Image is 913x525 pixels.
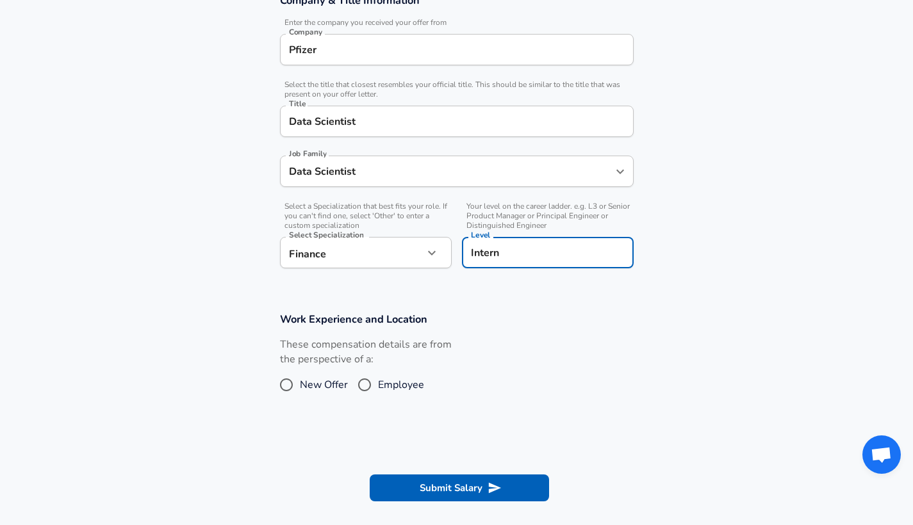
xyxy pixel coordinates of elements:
div: Finance [280,237,424,268]
span: Employee [378,377,424,392]
input: Google [286,40,628,60]
div: Open chat [862,435,901,474]
input: Software Engineer [286,111,628,131]
span: New Offer [300,377,348,392]
label: Level [471,231,490,239]
label: Select Specialization [289,231,363,239]
span: Enter the company you received your offer from [280,18,634,28]
label: Job Family [289,150,327,157]
label: These compensation details are from the perspective of a: [280,337,452,367]
input: Software Engineer [286,161,609,181]
label: Company [289,28,322,36]
span: Your level on the career ladder. e.g. L3 or Senior Product Manager or Principal Engineer or Disti... [462,202,634,230]
button: Submit Salary [370,474,549,501]
h3: Work Experience and Location [280,312,634,327]
button: Open [611,163,629,181]
input: L3 [468,243,628,262]
span: Select a Specialization that best fits your role. If you can't find one, select 'Other' to enter ... [280,202,452,230]
label: Title [289,100,306,108]
span: Select the title that closest resembles your official title. This should be similar to the title ... [280,80,634,99]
